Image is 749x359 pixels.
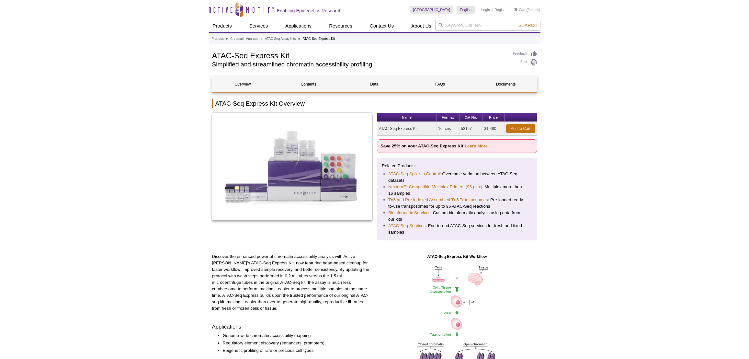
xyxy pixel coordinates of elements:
[388,197,526,210] li: : Pre-loaded ready-to-use transposomes for up to 96 ATAC-Seq reactions
[230,36,258,42] a: Chromatin Analysis
[261,37,263,41] li: »
[435,20,540,31] input: Keyword, Cat. No.
[388,171,526,184] li: : Overcome variation between ATAC-Seq datasets
[278,76,339,92] a: Contents
[410,6,454,14] a: [GEOGRAPHIC_DATA]
[380,144,488,148] strong: Save 25% on your ATAC-Seq Express Kit!
[388,223,426,229] a: ATAC-Seq Services
[277,8,342,14] h2: Enabling Epigenetics Research
[344,76,405,92] a: Data
[388,171,440,177] a: ATAC-Seq Spike-In Control
[388,223,526,236] li: : End-to-end ATAC-Seq services for fresh and fixed samples
[494,7,508,12] a: Register
[513,59,537,66] a: Print
[437,122,460,136] td: 16 rxns
[457,6,475,14] a: English
[377,113,437,122] th: Name
[212,62,506,67] h2: Simplified and streamlined chromatin accessibility profiling
[388,184,482,190] a: Nextera™-Compatible Multiplex Primers (96 plex)
[245,20,272,32] a: Services
[388,210,526,223] li: : Custom bioinformatic analysis using data from our kits
[483,113,505,122] th: Price
[460,113,483,122] th: Cat No.
[212,253,372,312] p: Discover the enhanced power of chromatin accessibility analysis with Active [PERSON_NAME]’s ATAC-...
[265,36,296,42] a: ATAC-Seq Assay Kits
[410,76,471,92] a: FAQs
[483,122,505,136] td: $1,480
[223,347,366,354] li: Epigenetic profiling of rare or precious cell types
[518,23,537,28] span: Search
[514,7,526,12] a: Cart
[388,184,526,197] li: : Multiplex more than 16 samples
[223,332,366,339] li: Genome-wide chromatin accessibility mapping
[506,124,535,133] a: Add to Cart
[325,20,356,32] a: Resources
[514,8,517,11] img: Your Cart
[212,323,372,331] h3: Applications
[223,340,366,346] li: Regulatory element discovery (enhancers, promoters)
[212,76,273,92] a: Overview
[437,113,460,122] th: Format
[302,37,335,41] li: ATAC-Seq Express Kit
[209,20,236,32] a: Products
[407,20,435,32] a: About Us
[226,37,228,41] li: »
[460,122,483,136] td: 53157
[513,50,537,57] a: Feedback
[212,36,224,42] a: Products
[298,37,300,41] li: »
[366,20,398,32] a: Contact Us
[212,113,372,220] img: ATAC-Seq Express Kit
[427,254,487,259] strong: ATAC-Seq Express Kit Workflow
[514,6,540,14] li: (0 items)
[516,22,539,28] button: Search
[212,50,506,60] h1: ATAC-Seq Express Kit
[481,7,490,12] a: Login
[492,6,493,14] li: |
[377,122,437,136] td: ATAC-Seq Express Kit
[388,210,430,216] a: Bioinformatic Services
[465,144,488,148] a: Learn More
[281,20,315,32] a: Applications
[212,99,537,108] h2: ATAC-Seq Express Kit Overview
[475,76,536,92] a: Documents
[388,197,488,203] a: Tn5 and Pre-indexed Assembled Tn5 Transposomes
[382,163,532,169] p: Related Products:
